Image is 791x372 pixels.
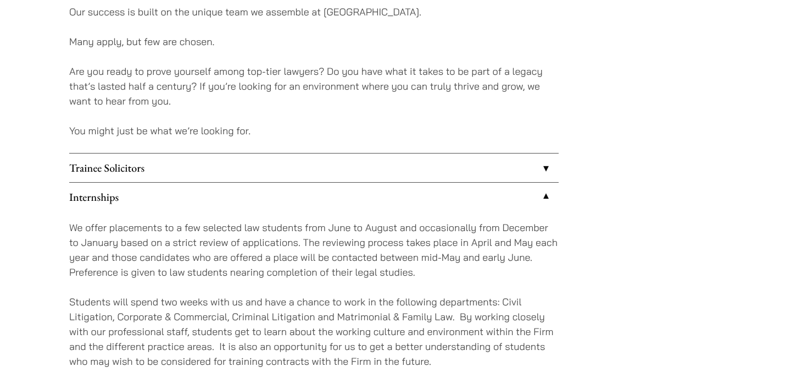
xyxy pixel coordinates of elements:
a: Internships [69,183,559,211]
p: Our success is built on the unique team we assemble at [GEOGRAPHIC_DATA]. [69,4,559,19]
p: Are you ready to prove yourself among top-tier lawyers? Do you have what it takes to be part of a... [69,64,559,108]
p: Many apply, but few are chosen. [69,34,559,49]
p: You might just be what we’re looking for. [69,123,559,138]
a: Trainee Solicitors [69,154,559,182]
p: Students will spend two weeks with us and have a chance to work in the following departments: Civ... [69,294,559,369]
p: We offer placements to a few selected law students from June to August and occasionally from Dece... [69,220,559,280]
